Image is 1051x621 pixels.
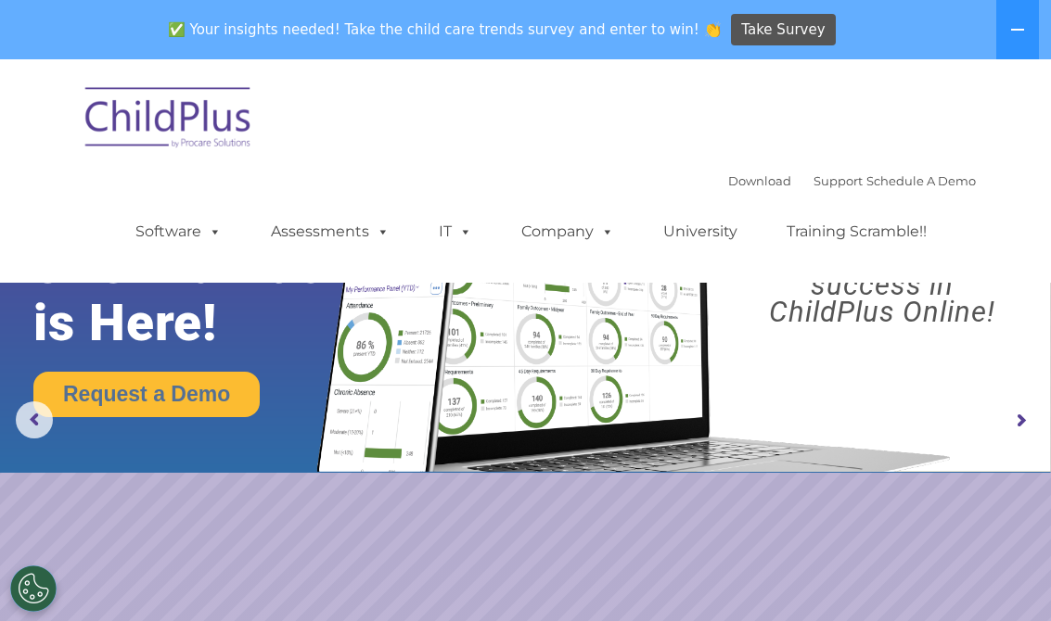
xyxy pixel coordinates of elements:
[645,213,756,250] a: University
[731,14,836,46] a: Take Survey
[768,213,945,250] a: Training Scramble!!
[728,173,976,188] font: |
[10,565,57,612] button: Cookies Settings
[160,12,728,48] span: ✅ Your insights needed! Take the child care trends survey and enter to win! 👏
[503,213,633,250] a: Company
[728,173,791,188] a: Download
[741,14,825,46] span: Take Survey
[814,173,863,188] a: Support
[76,74,262,167] img: ChildPlus by Procare Solutions
[866,173,976,188] a: Schedule A Demo
[117,213,240,250] a: Software
[33,372,260,417] a: Request a Demo
[33,179,369,351] rs-layer: The Future of ChildPlus is Here!
[726,191,1038,325] rs-layer: Boost your productivity and streamline your success in ChildPlus Online!
[420,213,491,250] a: IT
[252,213,408,250] a: Assessments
